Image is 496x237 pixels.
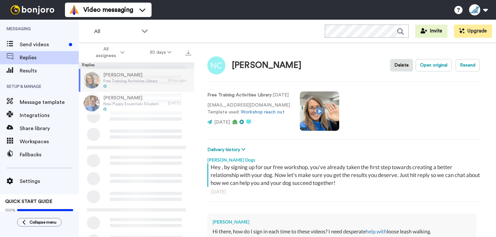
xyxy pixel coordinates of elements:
button: Upgrade [454,25,492,38]
button: Open original [416,59,452,71]
span: [DATE] [214,120,230,125]
img: export.svg [186,50,191,56]
div: Replies [79,62,194,69]
span: Video messaging [83,5,133,14]
span: Replies [20,54,79,62]
span: Settings [20,177,79,185]
span: 100% [5,207,15,213]
div: [PERSON_NAME] Dogs [207,153,483,163]
a: [PERSON_NAME]Free Training Activities Library19 hrs ago [79,69,194,92]
span: All assignees [93,46,119,59]
span: Integrations [20,111,79,119]
div: 19 hrs ago [168,78,191,83]
img: 0b57395c-124c-4f25-adbf-c88319e0db59-thumb.jpg [84,72,100,89]
div: [PERSON_NAME] [232,61,301,70]
button: Delete [390,59,413,71]
span: Results [20,67,79,75]
img: 9f918230-4728-48fb-99b4-3609151c263e-thumb.jpg [84,95,100,111]
button: Delivery history [207,146,247,153]
span: QUICK START GUIDE [5,199,52,204]
span: New Puppy Essentials Student [103,101,159,107]
span: Free Training Activities Library [103,78,158,84]
div: [PERSON_NAME] [213,219,471,225]
span: Message template [20,98,79,106]
span: Collapse menu [30,220,56,225]
div: [DATE] [211,188,479,195]
strong: Free Training Activities Library [207,93,272,97]
img: Image of Nancy Clement [207,56,225,74]
a: [PERSON_NAME]New Puppy Essentials Student[DATE] [79,92,194,115]
div: [DATE] [168,101,191,106]
button: Resend [456,59,480,71]
span: Fallbacks [20,151,79,159]
span: All [94,28,138,35]
img: bj-logo-header-white.svg [8,5,57,14]
p: [EMAIL_ADDRESS][DOMAIN_NAME] Template used: [207,102,290,116]
span: [PERSON_NAME] [103,95,159,101]
button: Invite [415,25,447,38]
div: Hey , by signing up for our free workshop, you've already taken the first step towards creating a... [211,163,481,187]
span: Send videos [20,41,66,49]
a: Workshop reach out [241,110,284,114]
span: Share library [20,125,79,132]
button: 30 days [137,47,184,58]
img: vm-color.svg [69,5,79,15]
button: All assignees [80,43,137,62]
p: : [DATE] [207,92,290,99]
button: Export all results that match these filters now. [184,48,193,57]
span: Workspaces [20,138,79,146]
button: Collapse menu [17,218,62,227]
span: [PERSON_NAME] [103,72,158,78]
a: help.with [366,228,387,234]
